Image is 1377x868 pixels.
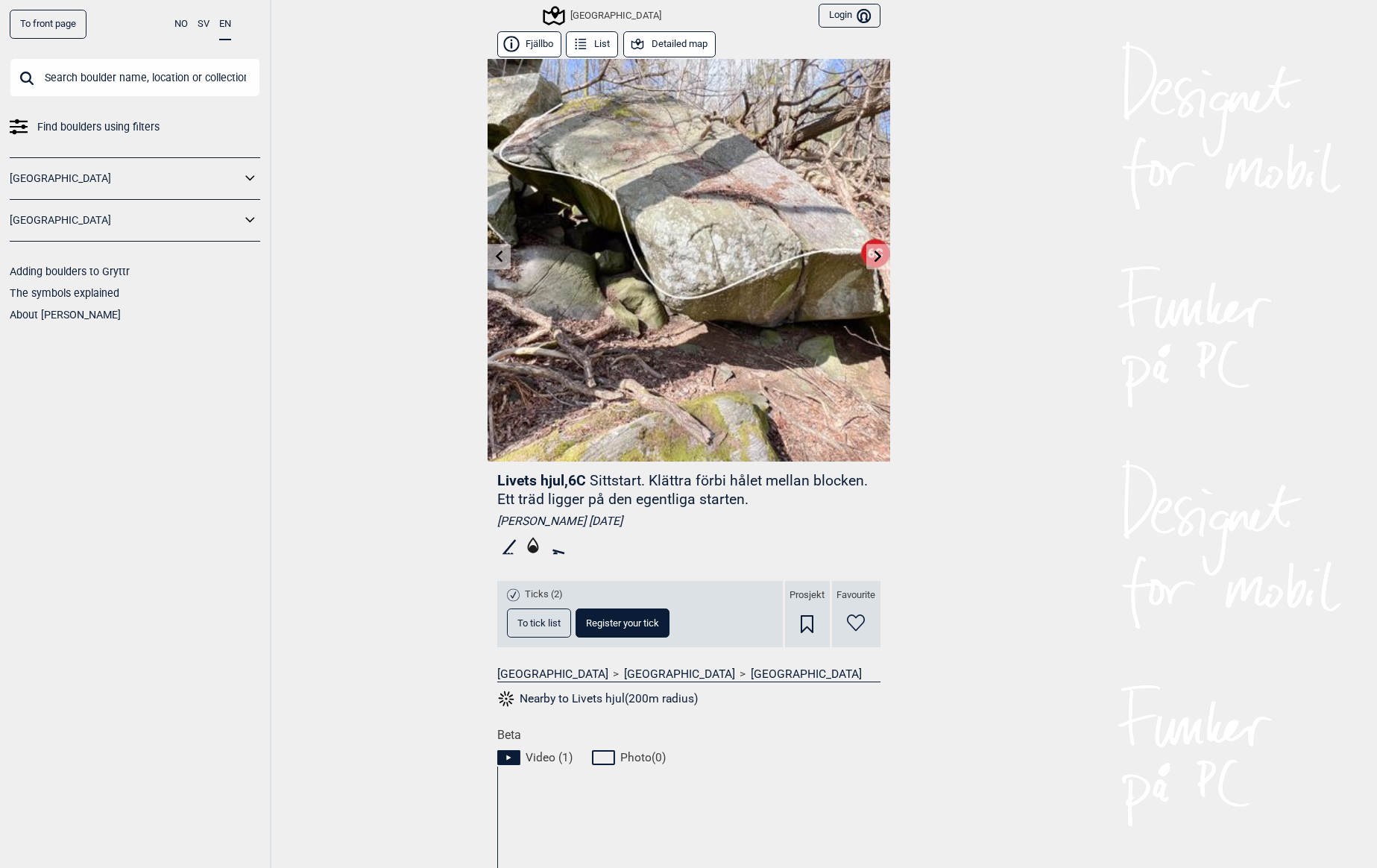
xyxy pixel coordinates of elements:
[624,667,735,682] a: [GEOGRAPHIC_DATA]
[586,618,659,628] span: Register your tick
[576,608,669,638] button: Register your tick
[545,7,661,25] div: [GEOGRAPHIC_DATA]
[198,10,209,39] button: SV
[497,667,880,682] nav: > >
[836,589,875,602] span: Favourite
[517,618,561,628] span: To tick list
[10,58,260,97] input: Search boulder name, location or collection
[10,265,130,277] a: Adding boulders to Gryttr
[488,59,890,462] img: Livets hjul
[819,4,880,28] button: Login
[623,31,716,57] button: Detailed map
[10,309,121,321] a: About [PERSON_NAME]
[566,31,618,57] button: List
[497,514,880,529] div: [PERSON_NAME] [DATE]
[10,168,241,189] a: [GEOGRAPHIC_DATA]
[497,667,608,682] a: [GEOGRAPHIC_DATA]
[620,750,666,765] span: Photo ( 0 )
[10,210,241,231] a: [GEOGRAPHIC_DATA]
[497,472,868,508] p: Sittstart. Klättra förbi hålet mellan blocken. Ett träd ligger på den egentliga starten.
[10,116,260,138] a: Find boulders using filters
[219,10,231,40] button: EN
[497,472,586,489] span: Livets hjul , 6C
[785,581,830,647] div: Prosjekt
[751,667,862,682] a: [GEOGRAPHIC_DATA]
[37,116,160,138] span: Find boulders using filters
[10,10,86,39] a: To front page
[525,588,563,601] span: Ticks (2)
[497,31,561,57] button: Fjällbo
[526,750,573,765] span: Video ( 1 )
[10,287,119,299] a: The symbols explained
[497,689,699,708] button: Nearby to Livets hjul(200m radius)
[507,608,571,638] button: To tick list
[174,10,188,39] button: NO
